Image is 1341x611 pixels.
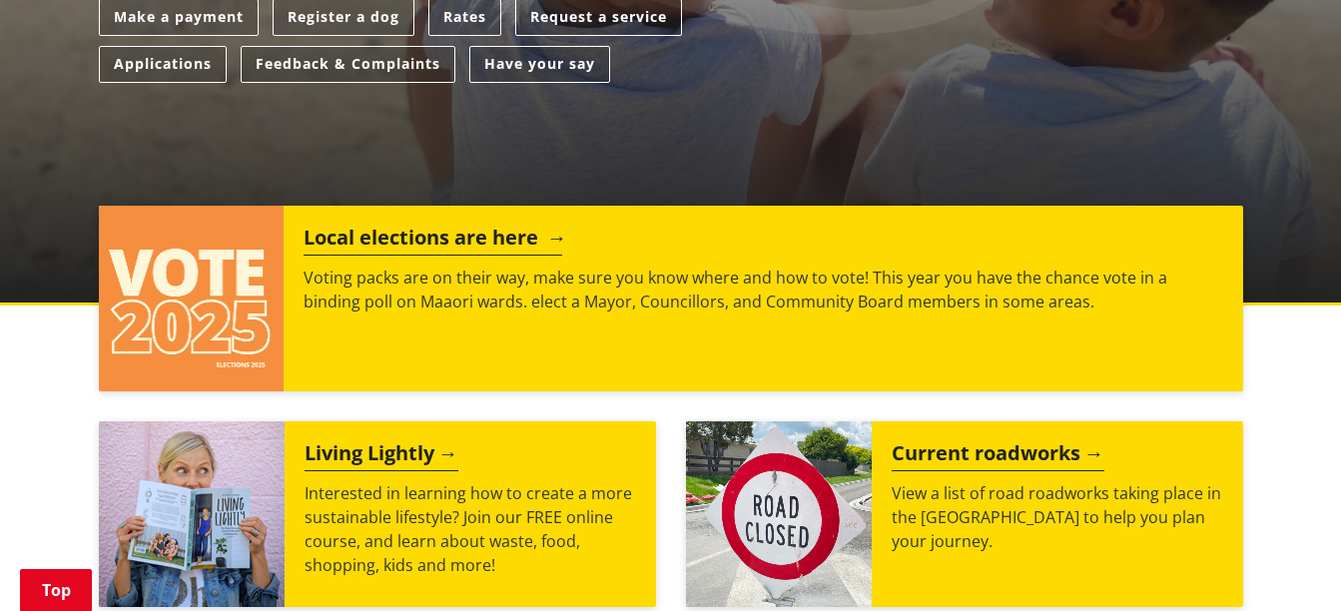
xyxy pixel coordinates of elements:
img: Vote 2025 [99,206,285,391]
h2: Local elections are here [304,226,562,256]
h2: Current roadworks [892,441,1104,471]
p: Interested in learning how to create a more sustainable lifestyle? Join our FREE online course, a... [305,481,636,577]
a: Top [20,569,92,611]
a: Current roadworks View a list of road roadworks taking place in the [GEOGRAPHIC_DATA] to help you... [686,421,1243,607]
h2: Living Lightly [305,441,458,471]
p: Voting packs are on their way, make sure you know where and how to vote! This year you have the c... [304,266,1222,313]
a: Have your say [469,46,610,83]
a: Local elections are here Voting packs are on their way, make sure you know where and how to vote!... [99,206,1243,391]
a: Applications [99,46,227,83]
img: Road closed sign [686,421,872,607]
img: Mainstream Green Workshop Series [99,421,285,607]
iframe: Messenger Launcher [1249,527,1321,599]
a: Living Lightly Interested in learning how to create a more sustainable lifestyle? Join our FREE o... [99,421,656,607]
a: Feedback & Complaints [241,46,455,83]
p: View a list of road roadworks taking place in the [GEOGRAPHIC_DATA] to help you plan your journey. [892,481,1223,553]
